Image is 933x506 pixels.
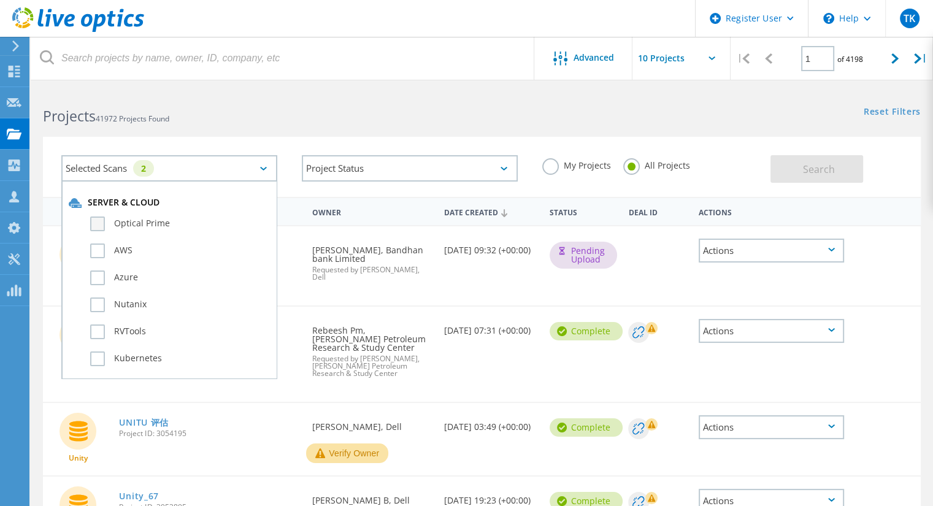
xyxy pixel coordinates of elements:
[119,430,300,437] span: Project ID: 3054195
[864,107,921,118] a: Reset Filters
[731,37,756,80] div: |
[438,307,543,347] div: [DATE] 07:31 (+00:00)
[542,158,611,170] label: My Projects
[90,351,270,366] label: Kubernetes
[12,26,144,34] a: Live Optics Dashboard
[550,418,623,437] div: Complete
[574,53,614,62] span: Advanced
[90,324,270,339] label: RVTools
[306,200,438,223] div: Owner
[312,355,432,377] span: Requested by [PERSON_NAME], [PERSON_NAME] Petroleum Research & Study Center
[90,270,270,285] label: Azure
[699,239,845,263] div: Actions
[550,322,623,340] div: Complete
[61,155,277,182] div: Selected Scans
[119,418,169,427] a: UNITU 评估
[837,54,863,64] span: of 4198
[699,415,845,439] div: Actions
[312,266,432,281] span: Requested by [PERSON_NAME], Dell
[306,226,438,293] div: [PERSON_NAME], Bandhan bank Limited
[803,163,835,176] span: Search
[302,155,518,182] div: Project Status
[90,243,270,258] label: AWS
[90,297,270,312] label: Nutanix
[90,217,270,231] label: Optical Prime
[69,454,88,462] span: Unity
[438,403,543,443] div: [DATE] 03:49 (+00:00)
[43,106,96,126] b: Projects
[306,307,438,389] div: Rebeesh Pm, [PERSON_NAME] Petroleum Research & Study Center
[31,37,535,80] input: Search projects by name, owner, ID, company, etc
[438,200,543,223] div: Date Created
[622,200,692,223] div: Deal Id
[823,13,834,24] svg: \n
[438,226,543,267] div: [DATE] 09:32 (+00:00)
[693,200,851,223] div: Actions
[306,403,438,443] div: [PERSON_NAME], Dell
[543,200,623,223] div: Status
[69,197,270,209] div: Server & Cloud
[96,113,169,124] span: 41972 Projects Found
[133,160,154,177] div: 2
[699,319,845,343] div: Actions
[908,37,933,80] div: |
[119,492,159,500] a: Unity_67
[770,155,863,183] button: Search
[623,158,690,170] label: All Projects
[306,443,388,463] button: Verify Owner
[550,242,617,269] div: Pending Upload
[904,13,915,23] span: TK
